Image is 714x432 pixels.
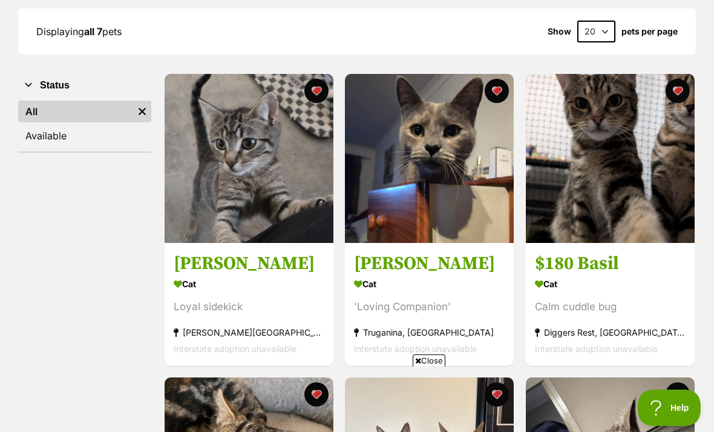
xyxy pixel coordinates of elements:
[666,79,690,103] button: favourite
[526,74,695,243] img: $180 Basil
[354,344,477,354] span: Interstate adoption unavailable
[174,252,324,275] h3: [PERSON_NAME]
[535,324,686,341] div: Diggers Rest, [GEOGRAPHIC_DATA]
[535,275,686,293] div: Cat
[36,25,122,38] span: Displaying pets
[485,79,509,103] button: favourite
[165,74,333,243] img: Frankie
[354,275,505,293] div: Cat
[638,390,702,426] iframe: Help Scout Beacon - Open
[18,125,151,147] a: Available
[345,74,514,243] img: Jasmine
[174,324,324,341] div: [PERSON_NAME][GEOGRAPHIC_DATA], [GEOGRAPHIC_DATA]
[18,98,151,151] div: Status
[18,78,151,93] button: Status
[354,252,505,275] h3: [PERSON_NAME]
[133,101,151,122] a: Remove filter
[174,275,324,293] div: Cat
[304,79,329,103] button: favourite
[535,252,686,275] h3: $180 Basil
[165,243,333,366] a: [PERSON_NAME] Cat Loyal sidekick [PERSON_NAME][GEOGRAPHIC_DATA], [GEOGRAPHIC_DATA] Interstate ado...
[548,27,571,36] span: Show
[354,299,505,315] div: 'Loving Companion'
[137,371,577,426] iframe: Advertisement
[345,243,514,366] a: [PERSON_NAME] Cat 'Loving Companion' Truganina, [GEOGRAPHIC_DATA] Interstate adoption unavailable...
[535,344,658,354] span: Interstate adoption unavailable
[666,382,690,407] button: favourite
[621,27,678,36] label: pets per page
[354,324,505,341] div: Truganina, [GEOGRAPHIC_DATA]
[84,25,102,38] strong: all 7
[174,344,296,354] span: Interstate adoption unavailable
[535,299,686,315] div: Calm cuddle bug
[413,354,445,367] span: Close
[526,243,695,366] a: $180 Basil Cat Calm cuddle bug Diggers Rest, [GEOGRAPHIC_DATA] Interstate adoption unavailable fa...
[18,101,133,122] a: All
[174,299,324,315] div: Loyal sidekick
